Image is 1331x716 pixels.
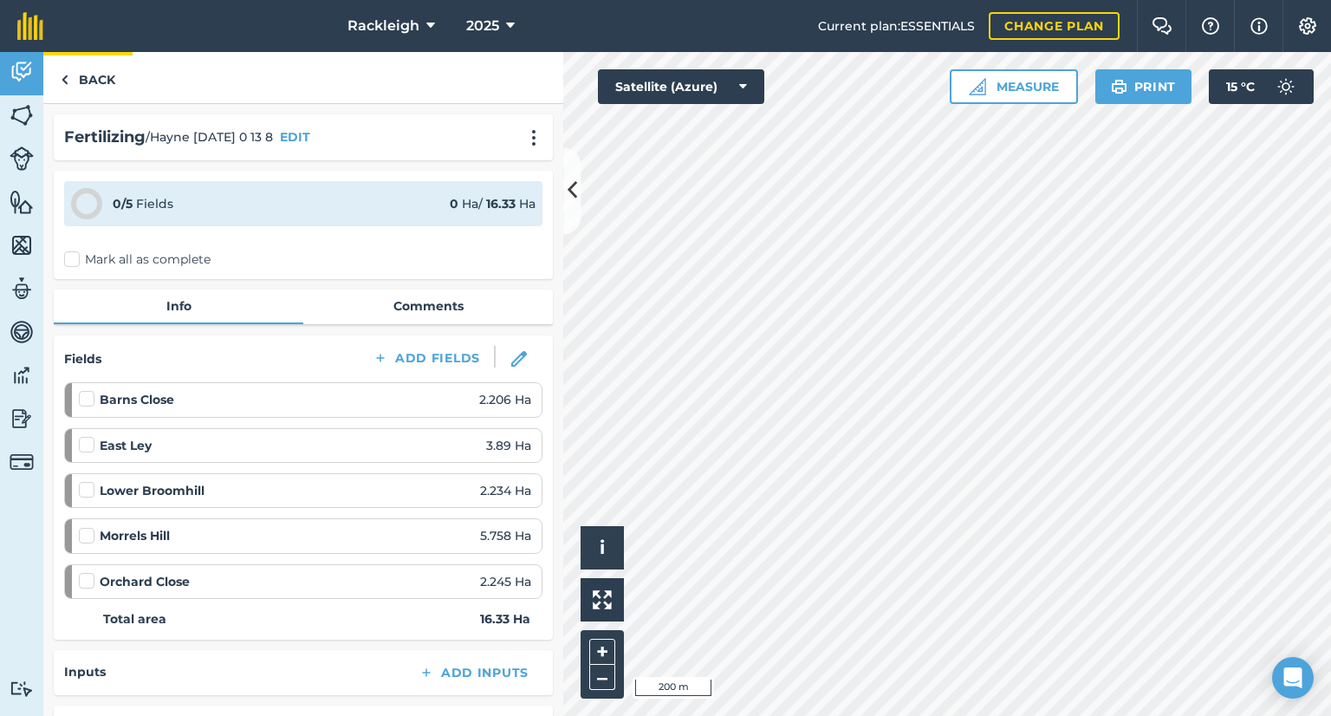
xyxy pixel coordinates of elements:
strong: 16.33 Ha [480,609,530,628]
img: svg+xml;base64,PHN2ZyB4bWxucz0iaHR0cDovL3d3dy53My5vcmcvMjAwMC9zdmciIHdpZHRoPSI1NiIgaGVpZ2h0PSI2MC... [10,102,34,128]
strong: 0 [450,196,458,212]
span: 2.206 Ha [479,390,531,409]
img: Two speech bubbles overlapping with the left bubble in the forefront [1152,17,1172,35]
button: EDIT [280,127,310,146]
button: Measure [950,69,1078,104]
img: Four arrows, one pointing top left, one top right, one bottom right and the last bottom left [593,590,612,609]
img: svg+xml;base64,PD94bWwgdmVyc2lvbj0iMS4wIiBlbmNvZGluZz0idXRmLTgiPz4KPCEtLSBHZW5lcmF0b3I6IEFkb2JlIE... [10,450,34,474]
a: Back [43,52,133,103]
a: Comments [303,290,553,322]
strong: Total area [103,609,166,628]
strong: Lower Broomhill [100,481,205,500]
strong: Morrels Hill [100,526,170,545]
img: svg+xml;base64,PD94bWwgdmVyc2lvbj0iMS4wIiBlbmNvZGluZz0idXRmLTgiPz4KPCEtLSBHZW5lcmF0b3I6IEFkb2JlIE... [10,406,34,432]
img: svg+xml;base64,PHN2ZyB4bWxucz0iaHR0cDovL3d3dy53My5vcmcvMjAwMC9zdmciIHdpZHRoPSI5IiBoZWlnaHQ9IjI0Ii... [61,69,68,90]
button: – [589,665,615,690]
span: 2.234 Ha [480,481,531,500]
span: / Hayne [DATE] 0 13 8 [146,127,273,146]
img: Ruler icon [969,78,986,95]
span: 5.758 Ha [480,526,531,545]
img: A question mark icon [1200,17,1221,35]
h2: Fertilizing [64,125,146,150]
img: svg+xml;base64,PD94bWwgdmVyc2lvbj0iMS4wIiBlbmNvZGluZz0idXRmLTgiPz4KPCEtLSBHZW5lcmF0b3I6IEFkb2JlIE... [10,59,34,85]
button: Satellite (Azure) [598,69,764,104]
img: svg+xml;base64,PHN2ZyB4bWxucz0iaHR0cDovL3d3dy53My5vcmcvMjAwMC9zdmciIHdpZHRoPSIyMCIgaGVpZ2h0PSIyNC... [523,129,544,146]
span: 2025 [466,16,499,36]
button: 15 °C [1209,69,1314,104]
button: Print [1095,69,1192,104]
img: svg+xml;base64,PHN2ZyB4bWxucz0iaHR0cDovL3d3dy53My5vcmcvMjAwMC9zdmciIHdpZHRoPSIxOSIgaGVpZ2h0PSIyNC... [1111,76,1127,97]
strong: East Ley [100,436,152,455]
h4: Inputs [64,662,106,681]
div: Open Intercom Messenger [1272,657,1314,699]
img: svg+xml;base64,PD94bWwgdmVyc2lvbj0iMS4wIiBlbmNvZGluZz0idXRmLTgiPz4KPCEtLSBHZW5lcmF0b3I6IEFkb2JlIE... [10,146,34,171]
strong: Orchard Close [100,572,190,591]
img: A cog icon [1297,17,1318,35]
img: fieldmargin Logo [17,12,43,40]
span: 15 ° C [1226,69,1255,104]
span: Current plan : ESSENTIALS [818,16,975,36]
img: svg+xml;base64,PD94bWwgdmVyc2lvbj0iMS4wIiBlbmNvZGluZz0idXRmLTgiPz4KPCEtLSBHZW5lcmF0b3I6IEFkb2JlIE... [10,362,34,388]
span: 3.89 Ha [486,436,531,455]
span: Rackleigh [347,16,419,36]
a: Change plan [989,12,1120,40]
h4: Fields [64,349,101,368]
span: i [600,537,605,558]
img: svg+xml;base64,PHN2ZyB3aWR0aD0iMTgiIGhlaWdodD0iMTgiIHZpZXdCb3g9IjAgMCAxOCAxOCIgZmlsbD0ibm9uZSIgeG... [511,351,527,367]
button: Add Fields [359,346,494,370]
img: svg+xml;base64,PD94bWwgdmVyc2lvbj0iMS4wIiBlbmNvZGluZz0idXRmLTgiPz4KPCEtLSBHZW5lcmF0b3I6IEFkb2JlIE... [10,276,34,302]
img: svg+xml;base64,PHN2ZyB4bWxucz0iaHR0cDovL3d3dy53My5vcmcvMjAwMC9zdmciIHdpZHRoPSIxNyIgaGVpZ2h0PSIxNy... [1250,16,1268,36]
strong: 0 / 5 [113,196,133,212]
img: svg+xml;base64,PD94bWwgdmVyc2lvbj0iMS4wIiBlbmNvZGluZz0idXRmLTgiPz4KPCEtLSBHZW5lcmF0b3I6IEFkb2JlIE... [10,319,34,345]
div: Ha / Ha [450,194,536,213]
button: Add Inputs [405,661,542,685]
strong: Barns Close [100,390,174,409]
label: Mark all as complete [64,251,211,269]
a: Info [54,290,303,322]
div: Fields [113,194,173,213]
img: svg+xml;base64,PHN2ZyB4bWxucz0iaHR0cDovL3d3dy53My5vcmcvMjAwMC9zdmciIHdpZHRoPSI1NiIgaGVpZ2h0PSI2MC... [10,189,34,215]
img: svg+xml;base64,PD94bWwgdmVyc2lvbj0iMS4wIiBlbmNvZGluZz0idXRmLTgiPz4KPCEtLSBHZW5lcmF0b3I6IEFkb2JlIE... [10,680,34,697]
img: svg+xml;base64,PHN2ZyB4bWxucz0iaHR0cDovL3d3dy53My5vcmcvMjAwMC9zdmciIHdpZHRoPSI1NiIgaGVpZ2h0PSI2MC... [10,232,34,258]
img: svg+xml;base64,PD94bWwgdmVyc2lvbj0iMS4wIiBlbmNvZGluZz0idXRmLTgiPz4KPCEtLSBHZW5lcmF0b3I6IEFkb2JlIE... [1269,69,1303,104]
strong: 16.33 [486,196,516,212]
span: 2.245 Ha [480,572,531,591]
button: + [589,639,615,665]
button: i [581,526,624,570]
